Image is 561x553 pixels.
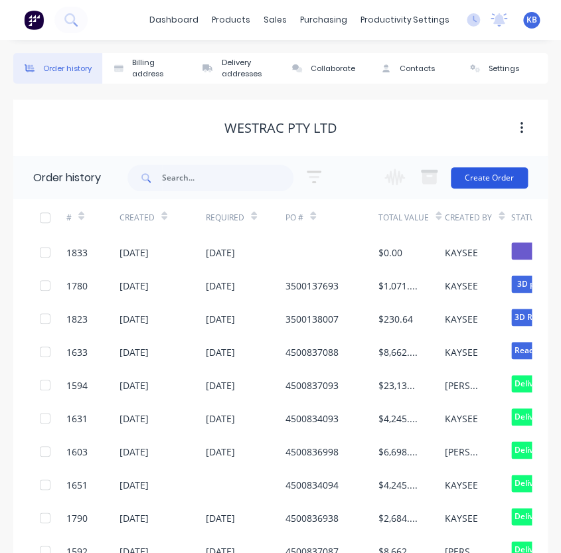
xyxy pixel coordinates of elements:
div: Required [206,199,285,236]
button: Settings [459,53,548,84]
div: $8,662.01 [378,345,418,359]
div: [DATE] [206,279,235,293]
div: Total Value [378,199,445,236]
div: $0.00 [378,246,402,260]
div: KAYSEE [445,246,478,260]
div: KAYSEE [445,345,478,359]
div: Created By [445,199,511,236]
div: $4,245.80 [378,478,418,492]
div: Total Value [378,212,429,224]
div: 1651 [66,478,88,492]
div: KAYSEE [445,478,478,492]
div: [DATE] [206,412,235,426]
div: Created [120,199,206,236]
div: [DATE] [120,445,149,459]
div: 1631 [66,412,88,426]
div: 4500836938 [285,511,339,525]
div: Billing address [132,57,185,80]
div: [DATE] [206,246,235,260]
div: $23,137.20 [378,378,418,392]
div: # [66,212,72,224]
div: $230.64 [378,312,413,326]
div: KAYSEE [445,412,478,426]
div: [PERSON_NAME] [445,445,485,459]
div: [DATE] [120,511,149,525]
div: products [205,10,257,30]
div: Order history [43,63,92,74]
div: Delivery addresses [222,57,274,80]
div: [DATE] [120,312,149,326]
div: [DATE] [120,478,149,492]
div: [PERSON_NAME] [445,378,485,392]
button: Delivery addresses [191,53,280,84]
div: 1603 [66,445,88,459]
img: Factory [24,10,44,30]
div: KAYSEE [445,511,478,525]
div: [DATE] [206,511,235,525]
div: $6,698.73 [378,445,418,459]
div: Settings [489,63,519,74]
div: [DATE] [206,445,235,459]
div: [DATE] [120,246,149,260]
div: Created By [445,212,492,224]
div: [DATE] [120,378,149,392]
div: 1823 [66,312,88,326]
button: Billing address [102,53,191,84]
input: Search... [162,165,293,191]
div: Collaborate [311,63,355,74]
div: Order history [33,170,101,186]
div: 4500837088 [285,345,339,359]
div: 4500837093 [285,378,339,392]
div: $4,245.80 [378,412,418,426]
button: Order history [13,53,102,84]
div: [DATE] [120,279,149,293]
div: WesTrac Pty Ltd [224,120,337,136]
div: $1,071.20 [378,279,418,293]
div: $2,684.30 [378,511,418,525]
div: 4500836998 [285,445,339,459]
div: [DATE] [120,345,149,359]
div: settings [406,10,456,30]
div: [DATE] [206,312,235,326]
div: 4500834093 [285,412,339,426]
div: # [66,199,120,236]
div: 3500138007 [285,312,339,326]
div: 1780 [66,279,88,293]
div: PO # [285,212,303,224]
div: [DATE] [206,378,235,392]
div: [DATE] [120,412,149,426]
button: Collaborate [281,53,370,84]
div: Contacts [400,63,435,74]
div: PO # [285,199,378,236]
div: 3500137693 [285,279,339,293]
div: KAYSEE [445,279,478,293]
div: 1633 [66,345,88,359]
div: 1594 [66,378,88,392]
div: 1790 [66,511,88,525]
div: Required [206,212,244,224]
span: KB [526,14,537,26]
div: 4500834094 [285,478,339,492]
div: [DATE] [206,345,235,359]
div: purchasing [293,10,354,30]
div: Status [511,212,540,224]
a: dashboard [143,10,205,30]
div: sales [257,10,293,30]
div: KAYSEE [445,312,478,326]
div: 1833 [66,246,88,260]
button: Contacts [370,53,459,84]
div: productivity [354,10,418,30]
button: Create Order [451,167,528,189]
div: Created [120,212,155,224]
